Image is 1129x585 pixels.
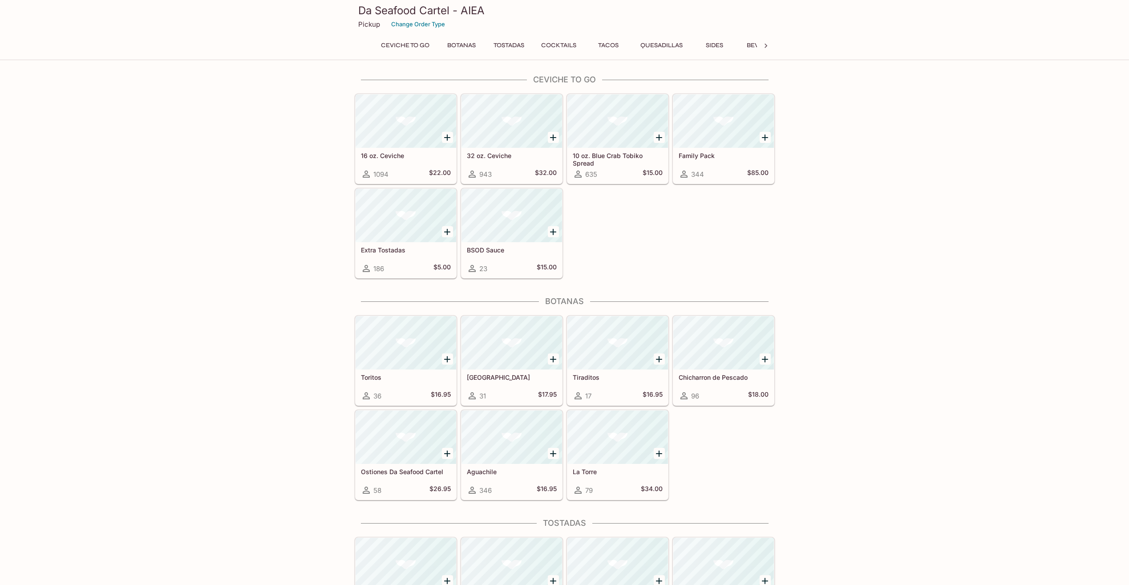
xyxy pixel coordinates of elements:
button: Sides [695,39,735,52]
span: 36 [373,392,381,400]
div: BSOD Sauce [461,189,562,242]
p: Pickup [358,20,380,28]
h5: $18.00 [748,390,769,401]
button: Add Aguachile [548,448,559,459]
h5: $16.95 [537,485,557,496]
button: Add Extra Tostadas [442,226,453,237]
h5: $85.00 [747,169,769,179]
div: Toritos [356,316,456,370]
h5: Chicharron de Pescado [679,374,769,381]
span: 31 [479,392,486,400]
div: Chicharron de Pescado [673,316,774,370]
h5: $16.95 [431,390,451,401]
h5: Extra Tostadas [361,246,451,254]
div: Family Pack [673,94,774,148]
button: Ceviche To Go [376,39,434,52]
a: Chicharron de Pescado96$18.00 [673,316,774,406]
h5: La Torre [573,468,663,475]
button: Beverages [742,39,789,52]
button: Add 16 oz. Ceviche [442,132,453,143]
a: BSOD Sauce23$15.00 [461,188,562,278]
a: 32 oz. Ceviche943$32.00 [461,94,562,184]
h5: $16.95 [643,390,663,401]
a: Aguachile346$16.95 [461,410,562,500]
a: La Torre79$34.00 [567,410,668,500]
button: Add Chipilon [548,353,559,365]
button: Add BSOD Sauce [548,226,559,237]
button: Add Toritos [442,353,453,365]
a: Toritos36$16.95 [355,316,457,406]
span: 635 [585,170,597,179]
h5: Ostiones Da Seafood Cartel [361,468,451,475]
div: Aguachile [461,410,562,464]
span: 17 [585,392,591,400]
h5: Family Pack [679,152,769,159]
span: 58 [373,486,381,495]
h5: Tiraditos [573,374,663,381]
span: 96 [691,392,699,400]
button: Cocktails [536,39,581,52]
div: Ostiones Da Seafood Cartel [356,410,456,464]
h5: $17.95 [538,390,557,401]
button: Change Order Type [387,17,449,31]
a: Family Pack344$85.00 [673,94,774,184]
h4: Botanas [355,297,775,306]
h5: $26.95 [429,485,451,496]
h5: $15.00 [537,263,557,274]
button: Tostadas [489,39,529,52]
div: 32 oz. Ceviche [461,94,562,148]
a: Extra Tostadas186$5.00 [355,188,457,278]
h5: $5.00 [433,263,451,274]
h5: 16 oz. Ceviche [361,152,451,159]
h5: BSOD Sauce [467,246,557,254]
button: Add Tiraditos [654,353,665,365]
h5: $22.00 [429,169,451,179]
span: 186 [373,264,384,273]
button: Tacos [588,39,628,52]
button: Add Ostiones Da Seafood Cartel [442,448,453,459]
span: 943 [479,170,492,179]
button: Add Family Pack [760,132,771,143]
a: Tiraditos17$16.95 [567,316,668,406]
div: Tiraditos [567,316,668,370]
h5: 32 oz. Ceviche [467,152,557,159]
span: 23 [479,264,487,273]
button: Quesadillas [635,39,688,52]
a: [GEOGRAPHIC_DATA]31$17.95 [461,316,562,406]
h4: Tostadas [355,518,775,528]
h5: $15.00 [643,169,663,179]
a: Ostiones Da Seafood Cartel58$26.95 [355,410,457,500]
span: 346 [479,486,492,495]
h5: $34.00 [641,485,663,496]
button: Add Chicharron de Pescado [760,353,771,365]
h5: 10 oz. Blue Crab Tobiko Spread [573,152,663,167]
button: Botanas [441,39,482,52]
a: 10 oz. Blue Crab Tobiko Spread635$15.00 [567,94,668,184]
h5: $32.00 [535,169,557,179]
h5: Aguachile [467,468,557,475]
span: 1094 [373,170,388,179]
button: Add 32 oz. Ceviche [548,132,559,143]
span: 344 [691,170,704,179]
h5: [GEOGRAPHIC_DATA] [467,374,557,381]
h4: Ceviche To Go [355,75,775,85]
button: Add 10 oz. Blue Crab Tobiko Spread [654,132,665,143]
h3: Da Seafood Cartel - AIEA [358,4,771,17]
span: 79 [585,486,593,495]
h5: Toritos [361,374,451,381]
a: 16 oz. Ceviche1094$22.00 [355,94,457,184]
button: Add La Torre [654,448,665,459]
div: La Torre [567,410,668,464]
div: 10 oz. Blue Crab Tobiko Spread [567,94,668,148]
div: 16 oz. Ceviche [356,94,456,148]
div: Extra Tostadas [356,189,456,242]
div: Chipilon [461,316,562,370]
